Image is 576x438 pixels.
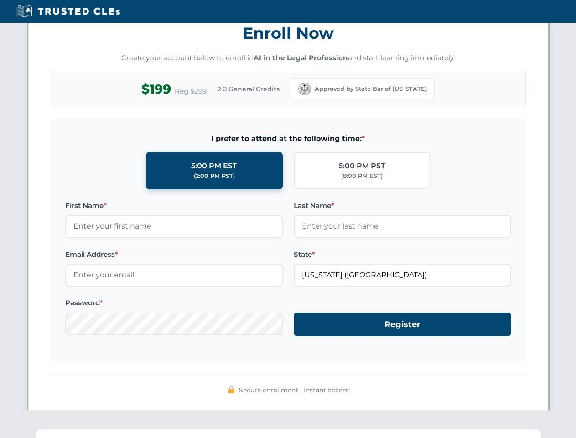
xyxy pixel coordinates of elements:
[228,386,235,393] img: 🔒
[65,200,283,211] label: First Name
[315,84,427,94] span: Approved by State Bar of [US_STATE]
[65,297,283,308] label: Password
[218,84,280,94] span: 2.0 General Credits
[14,5,123,18] img: Trusted CLEs
[298,83,311,95] img: California Bar
[65,133,511,145] span: I prefer to attend at the following time:
[294,264,511,287] input: California (CA)
[175,86,207,97] span: Reg $299
[65,264,283,287] input: Enter your email
[65,215,283,238] input: Enter your first name
[339,160,385,172] div: 5:00 PM PST
[141,79,171,99] span: $199
[294,313,511,337] button: Register
[65,249,283,260] label: Email Address
[294,200,511,211] label: Last Name
[254,53,348,62] strong: AI in the Legal Profession
[194,172,235,181] div: (2:00 PM PST)
[239,385,349,395] span: Secure enrollment • Instant access
[294,215,511,238] input: Enter your last name
[51,19,526,47] h3: Enroll Now
[341,172,383,181] div: (8:00 PM EST)
[51,53,526,63] p: Create your account below to enroll in and start learning immediately.
[191,160,237,172] div: 5:00 PM EST
[294,249,511,260] label: State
